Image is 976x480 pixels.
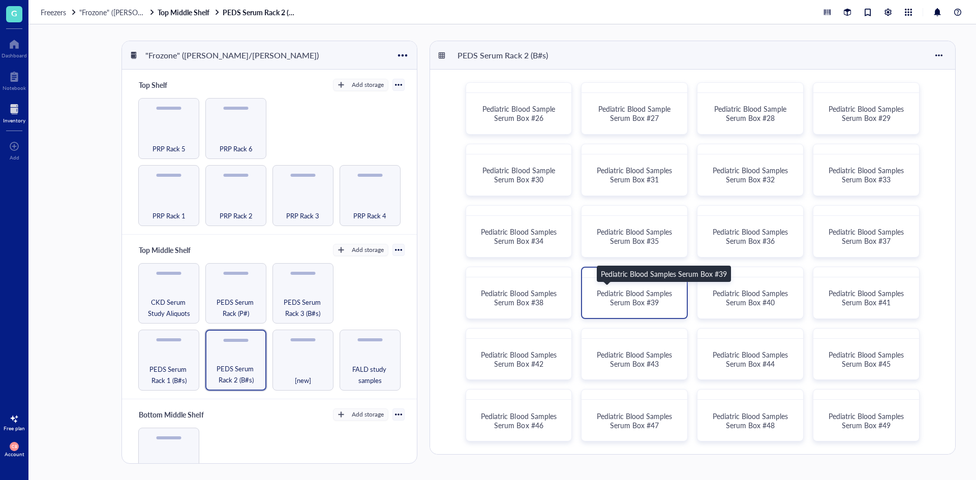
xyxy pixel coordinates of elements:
span: Pediatric Blood Samples Serum Box #42 [481,349,558,369]
span: Pediatric Blood Samples Serum Box #39 [597,288,674,307]
span: [new] [295,375,311,386]
span: PRP Rack 5 [152,143,186,154]
span: Pediatric Blood Samples Serum Box #43 [597,349,674,369]
a: Inventory [3,101,25,123]
span: Pediatric Blood Samples Serum Box #48 [713,411,790,430]
div: Account [5,451,24,457]
a: Top Middle ShelfPEDS Serum Rack 2 (B#s) [158,8,299,17]
div: Add storage [352,80,384,89]
a: Notebook [3,69,26,91]
button: Add storage [333,79,388,91]
div: Top Shelf [134,78,195,92]
span: Pediatric Blood Samples Serum Box #49 [829,411,906,430]
span: Pediatric Blood Sample Serum Box #28 [714,104,788,123]
span: PRP Rack 3 [286,210,319,221]
button: Add storage [333,244,388,256]
span: PRP Rack 6 [220,143,253,154]
span: Pediatric Blood Sample Serum Box #30 [482,165,557,184]
span: CKD Serum Study Aliquots [143,297,195,319]
div: Add storage [352,410,384,419]
span: Pediatric Blood Samples Serum Box #47 [597,411,674,430]
span: PRP Rack 1 [152,210,186,221]
span: Pediatric Blood Samples Serum Box #29 [829,104,906,123]
span: Pediatric Blood Samples Serum Box #45 [829,349,906,369]
span: Pediatric Blood Samples Serum Box #36 [713,227,790,246]
span: PEDS Serum Rack (P#) [210,297,262,319]
div: Free plan [4,425,25,431]
div: Add [10,154,19,161]
span: G [11,7,17,19]
span: Pediatric Blood Samples Serum Box #40 [713,288,790,307]
span: PEDS Serum Rack 1 (B#s) [143,364,195,386]
div: Inventory [3,117,25,123]
span: PEDS Serum Rack 3 (B#s) [277,297,329,319]
div: Notebook [3,85,26,91]
a: "Frozone" ([PERSON_NAME]/[PERSON_NAME]) [79,8,156,17]
span: CB [12,444,17,449]
span: Pediatric Blood Samples Serum Box #46 [481,411,558,430]
span: FALD study samples [344,364,396,386]
a: Dashboard [2,36,27,58]
span: Pediatric Blood Samples Serum Box #31 [597,165,674,184]
span: Pediatric Blood Sample Serum Box #27 [598,104,673,123]
a: Freezers [41,8,77,17]
div: "Frozone" ([PERSON_NAME]/[PERSON_NAME]) [141,47,323,64]
div: Add storage [352,245,384,254]
span: PEDS Serum Rack 2 (B#s) [210,363,261,386]
span: Pediatric Blood Samples Serum Box #35 [597,227,674,246]
div: Top Middle Shelf [134,243,195,257]
span: Pediatric Blood Samples Serum Box #41 [829,288,906,307]
div: Dashboard [2,52,27,58]
span: Pediatric Blood Samples Serum Box #38 [481,288,558,307]
span: PRP Rack 4 [353,210,386,221]
span: Freezers [41,7,66,17]
span: Pediatric Blood Samples Serum Box #32 [713,165,790,184]
span: "Frozone" ([PERSON_NAME]/[PERSON_NAME]) [79,7,230,17]
span: Pediatric Blood Samples Serum Box #33 [829,165,906,184]
span: Pediatric Blood Samples Serum Box #44 [713,349,790,369]
div: PEDS Serum Rack 2 (B#s) [453,47,553,64]
span: Pediatric Blood Samples Serum Box #37 [829,227,906,246]
div: Bottom Middle Shelf [134,407,208,422]
span: Pediatric Blood Samples Serum Box #34 [481,227,558,246]
button: Add storage [333,408,388,421]
span: Pediatric Blood Sample Serum Box #26 [482,104,557,123]
span: PRP Rack 2 [220,210,253,221]
div: Pediatric Blood Samples Serum Box #39 [601,268,727,279]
